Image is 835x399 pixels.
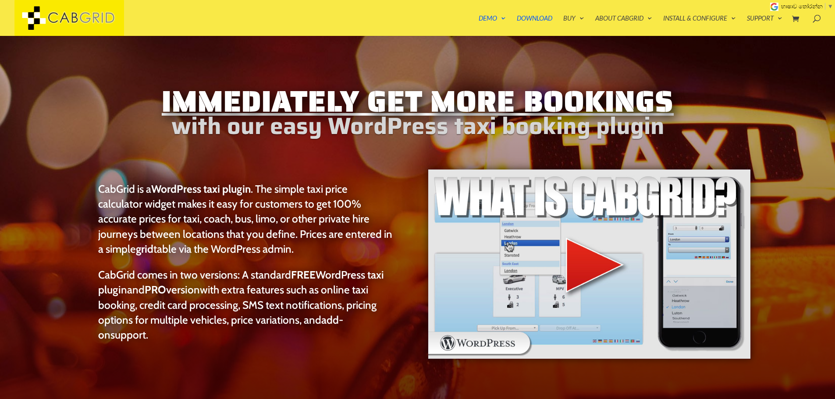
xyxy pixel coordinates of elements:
a: PROversion [145,283,200,296]
strong: PRO [145,283,166,296]
a: CabGrid Taxi Plugin [14,12,124,21]
img: WordPress taxi booking plugin Intro Video [427,169,751,360]
span: භාෂාව තෝරන්න [781,3,823,10]
a: Demo [479,15,506,36]
strong: FREE [291,268,316,281]
h1: Immediately Get More Bookings [84,86,752,121]
a: Buy [563,15,584,36]
a: භාෂාව තෝරන්න​ [781,3,833,10]
a: About CabGrid [595,15,652,36]
span: ▼ [828,3,833,10]
a: WordPress taxi booking plugin Intro Video [427,353,751,361]
a: Support [747,15,782,36]
a: FREEWordPress taxi plugin [98,268,384,296]
a: Download [517,15,552,36]
a: Install & Configure [663,15,736,36]
h2: with our easy WordPress taxi booking plugin [84,122,752,135]
a: add-on [98,313,343,341]
p: CabGrid is a . The simple taxi price calculator widget makes it easy for customers to get 100% ac... [98,181,393,267]
span: ​ [825,3,825,10]
strong: WordPress taxi plugin [151,182,251,195]
strong: grid [136,242,153,255]
p: CabGrid comes in two versions: A standard and with extra features such as online taxi booking, cr... [98,267,393,343]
